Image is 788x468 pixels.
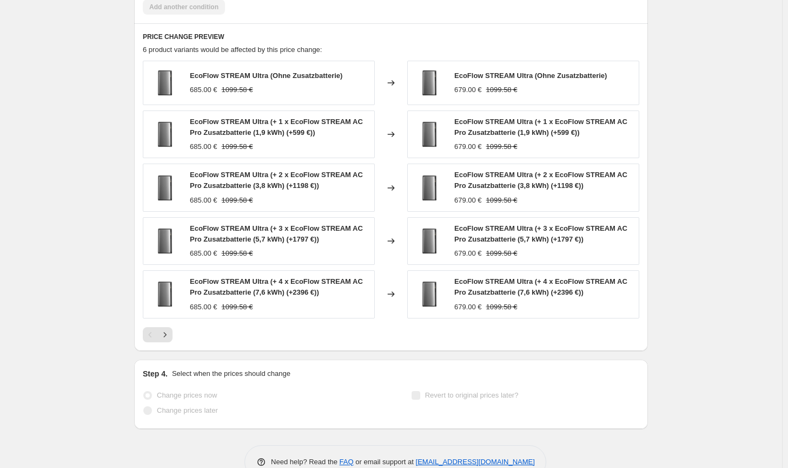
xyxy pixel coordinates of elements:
[222,248,253,259] strike: 1099.58 €
[190,141,217,152] div: 685.00 €
[190,224,363,243] span: EcoFlow STREAM Ultra (+ 3 x EcoFlow STREAM AC Pro Zusatzbatterie (5,7 kWh) (+1797 €))
[454,277,627,296] span: EcoFlow STREAM Ultra (+ 4 x EcoFlow STREAM AC Pro Zusatzbatterie (7,6 kWh) (+2396 €))
[340,458,354,466] a: FAQ
[143,368,168,379] h2: Step 4.
[454,195,482,206] div: 679.00 €
[271,458,340,466] span: Need help? Read the
[454,118,627,136] span: EcoFlow STREAM Ultra (+ 1 x EcoFlow STREAM AC Pro Zusatzbatterie (1,9 kWh) (+599 €))
[486,84,518,95] strike: 1099.58 €
[454,141,482,152] div: 679.00 €
[413,118,446,151] img: EcoFlow_Stream_Ultra_3_80x.webp
[149,225,181,257] img: EcoFlow_Stream_Ultra_3_80x.webp
[454,84,482,95] div: 679.00 €
[190,84,217,95] div: 685.00 €
[149,278,181,310] img: EcoFlow_Stream_Ultra_3_80x.webp
[222,84,253,95] strike: 1099.58 €
[222,141,253,152] strike: 1099.58 €
[413,278,446,310] img: EcoFlow_Stream_Ultra_3_80x.webp
[454,224,627,243] span: EcoFlow STREAM Ultra (+ 3 x EcoFlow STREAM AC Pro Zusatzbatterie (5,7 kWh) (+1797 €))
[157,327,173,342] button: Next
[143,327,173,342] nav: Pagination
[486,195,518,206] strike: 1099.58 €
[454,248,482,259] div: 679.00 €
[172,368,290,379] p: Select when the prices should change
[486,141,518,152] strike: 1099.58 €
[222,195,253,206] strike: 1099.58 €
[486,248,518,259] strike: 1099.58 €
[149,118,181,151] img: EcoFlow_Stream_Ultra_3_80x.webp
[190,277,363,296] span: EcoFlow STREAM Ultra (+ 4 x EcoFlow STREAM AC Pro Zusatzbatterie (7,6 kWh) (+2396 €))
[416,458,535,466] a: [EMAIL_ADDRESS][DOMAIN_NAME]
[157,406,218,414] span: Change prices later
[190,195,217,206] div: 685.00 €
[149,172,181,204] img: EcoFlow_Stream_Ultra_3_80x.webp
[413,225,446,257] img: EcoFlow_Stream_Ultra_3_80x.webp
[354,458,416,466] span: or email support at
[222,302,253,313] strike: 1099.58 €
[157,391,217,399] span: Change prices now
[190,302,217,313] div: 685.00 €
[413,172,446,204] img: EcoFlow_Stream_Ultra_3_80x.webp
[454,71,607,80] span: EcoFlow STREAM Ultra (Ohne Zusatzbatterie)
[190,118,363,136] span: EcoFlow STREAM Ultra (+ 1 x EcoFlow STREAM AC Pro Zusatzbatterie (1,9 kWh) (+599 €))
[190,248,217,259] div: 685.00 €
[486,302,518,313] strike: 1099.58 €
[143,45,322,54] span: 6 product variants would be affected by this price change:
[425,391,519,399] span: Revert to original prices later?
[454,302,482,313] div: 679.00 €
[190,71,342,80] span: EcoFlow STREAM Ultra (Ohne Zusatzbatterie)
[143,32,639,41] h6: PRICE CHANGE PREVIEW
[149,67,181,99] img: EcoFlow_Stream_Ultra_3_80x.webp
[454,171,627,190] span: EcoFlow STREAM Ultra (+ 2 x EcoFlow STREAM AC Pro Zusatzbatterie (3,8 kWh) (+1198 €))
[413,67,446,99] img: EcoFlow_Stream_Ultra_3_80x.webp
[190,171,363,190] span: EcoFlow STREAM Ultra (+ 2 x EcoFlow STREAM AC Pro Zusatzbatterie (3,8 kWh) (+1198 €))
